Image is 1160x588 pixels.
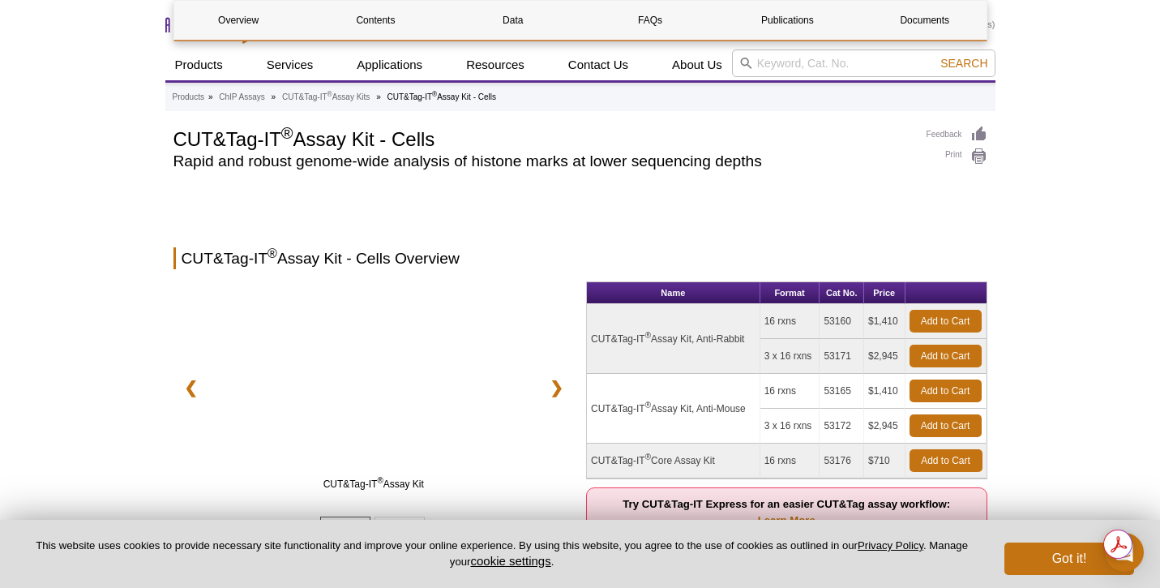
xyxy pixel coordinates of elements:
a: Add to Cart [910,310,982,333]
td: $2,945 [864,339,905,374]
h2: CUT&Tag-IT Assay Kit - Cells Overview [173,247,987,269]
a: Learn More [758,514,815,526]
a: Contents [311,1,440,40]
li: » [376,92,381,101]
input: Keyword, Cat. No. [732,49,995,77]
th: Price [864,282,905,304]
th: Format [760,282,820,304]
a: Add to Cart [910,414,982,437]
li: » [272,92,276,101]
a: Add to Cart [910,449,982,472]
a: Privacy Policy [858,539,923,552]
td: 53176 [820,444,864,479]
td: 53171 [820,339,864,374]
td: 3 x 16 rxns [760,339,820,374]
sup: ® [327,90,332,98]
li: » [208,92,213,101]
a: Contact Us [559,49,638,80]
span: CUT&Tag-IT Assay Kit [213,476,534,492]
td: 16 rxns [760,374,820,409]
a: Publications [723,1,852,40]
sup: ® [281,124,293,142]
td: CUT&Tag-IT Assay Kit, Anti-Rabbit [587,304,760,374]
a: ❯ [539,369,574,406]
a: CUT&Tag-IT®Assay Kits [282,90,370,105]
button: Search [935,56,992,71]
td: $1,410 [864,374,905,409]
td: 16 rxns [760,304,820,339]
td: $1,410 [864,304,905,339]
p: This website uses cookies to provide necessary site functionality and improve your online experie... [26,539,978,569]
span: Search [940,57,987,70]
sup: ® [268,247,277,260]
td: $2,945 [864,409,905,444]
sup: ® [645,331,651,340]
td: CUT&Tag-IT Assay Kit, Anti-Mouse [587,374,760,444]
a: Applications [347,49,432,80]
a: Feedback [927,126,987,144]
a: Resources [456,49,534,80]
sup: ® [645,401,651,410]
button: cookie settings [470,554,550,568]
a: Products [165,49,233,80]
a: Add to Cart [910,345,982,367]
a: ChIP Assays [219,90,265,105]
h1: CUT&Tag-IT Assay Kit - Cells [173,126,910,150]
a: Services [257,49,323,80]
h2: Rapid and robust genome-wide analysis of histone marks at lower sequencing depths [173,154,910,169]
a: Products [173,90,204,105]
a: About Us [662,49,732,80]
td: CUT&Tag-IT Core Assay Kit [587,444,760,479]
li: CUT&Tag-IT Assay Kit - Cells [387,92,496,101]
a: ❮ [173,369,208,406]
th: Cat No. [820,282,864,304]
td: $710 [864,444,905,479]
a: Add to Cart [910,380,982,402]
strong: Try CUT&Tag-IT Express for an easier CUT&Tag assay workflow: [623,498,950,526]
td: 53160 [820,304,864,339]
a: Overview [174,1,303,40]
a: Print [927,148,987,165]
a: Documents [860,1,989,40]
sup: ® [432,90,437,98]
td: 53165 [820,374,864,409]
sup: ® [377,476,383,485]
th: Name [587,282,760,304]
button: Got it! [1004,543,1134,575]
td: 3 x 16 rxns [760,409,820,444]
td: 53172 [820,409,864,444]
td: 16 rxns [760,444,820,479]
a: Data [448,1,577,40]
sup: ® [645,453,651,461]
a: FAQs [585,1,714,40]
